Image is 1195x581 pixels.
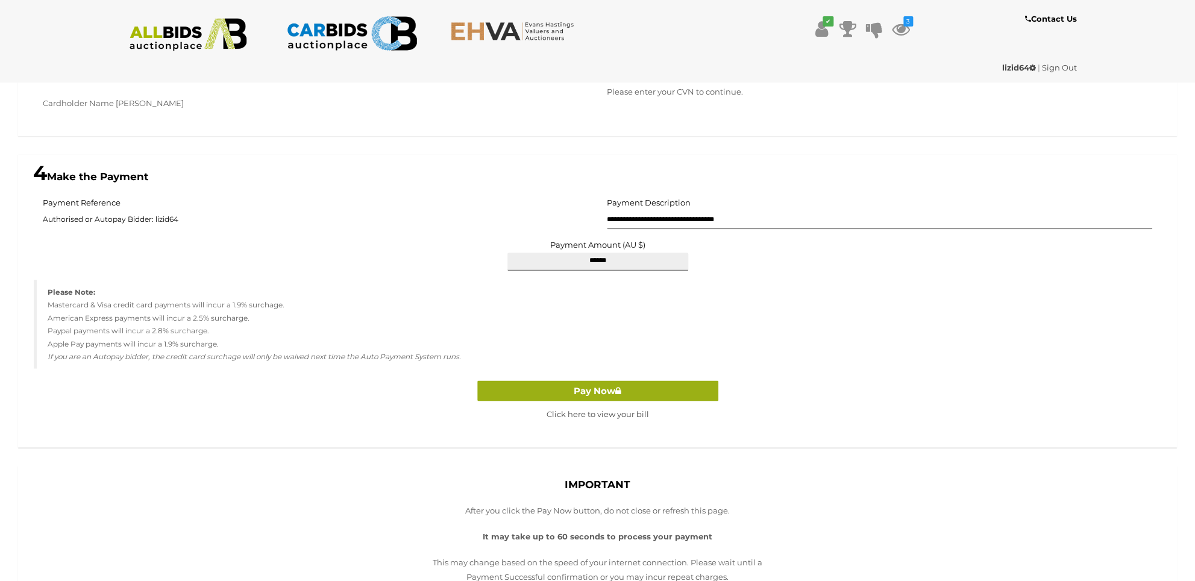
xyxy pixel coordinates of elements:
[43,211,589,229] span: Authorised or Autopay Bidder: lizid64
[547,409,649,418] a: Click here to view your bill
[903,16,913,27] i: 3
[565,478,630,490] b: IMPORTANT
[48,351,461,360] em: If you are an Autopay bidder, the credit card surchage will only be waived next time the Auto Pay...
[43,198,121,207] h5: Payment Reference
[34,280,1161,368] blockquote: Mastercard & Visa credit card payments will incur a 1.9% surchage. American Express payments will...
[1042,63,1077,72] a: Sign Out
[823,16,833,27] i: ✔
[433,503,763,517] p: After you click the Pay Now button, do not close or refresh this page.
[1002,63,1038,72] a: lizid64
[477,380,718,401] button: Pay Now
[1002,63,1036,72] strong: lizid64
[1038,63,1040,72] span: |
[607,198,691,207] h5: Payment Description
[1024,12,1079,26] a: Contact Us
[550,240,645,249] label: Payment Amount (AU $)
[607,85,1153,99] p: Please enter your CVN to continue.
[116,98,184,108] span: [PERSON_NAME]
[1024,14,1076,24] b: Contact Us
[48,287,95,296] strong: Please Note:
[33,160,47,186] span: 4
[450,21,581,41] img: EHVA.com.au
[892,18,910,40] a: 3
[43,96,114,110] label: Cardholder Name
[123,18,254,51] img: ALLBIDS.com.au
[286,12,417,55] img: CARBIDS.com.au
[812,18,830,40] a: ✔
[483,531,712,541] strong: It may take up to 60 seconds to process your payment
[33,171,148,183] b: Make the Payment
